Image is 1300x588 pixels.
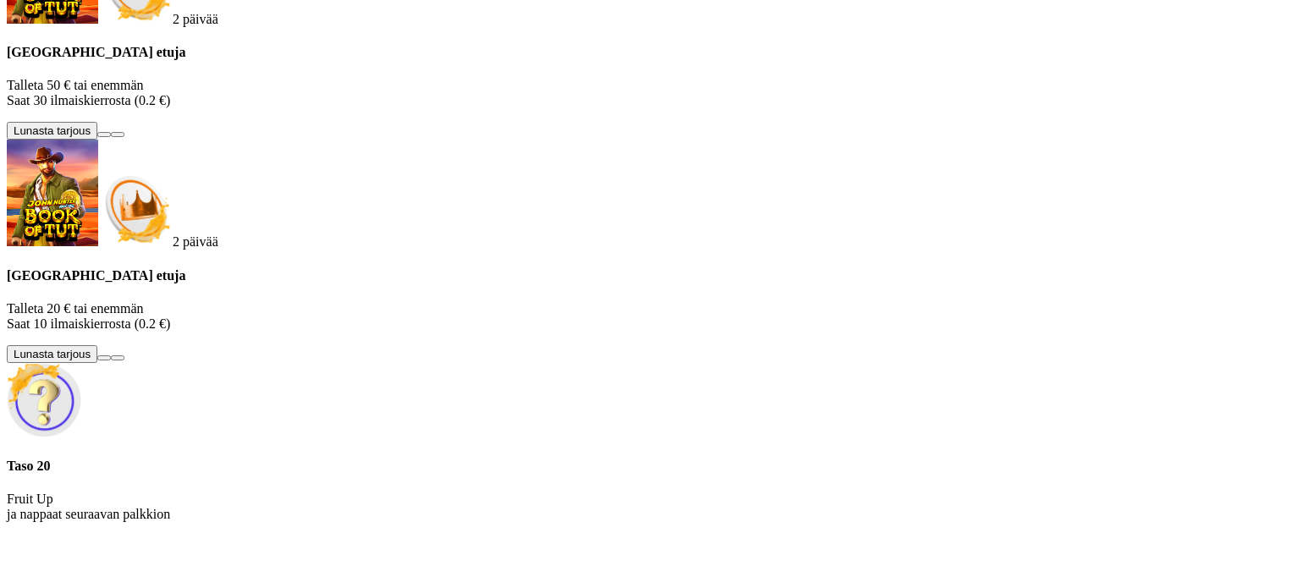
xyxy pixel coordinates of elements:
span: countdown [173,234,218,249]
img: John Hunter and the Book of Tut [7,140,98,246]
span: Lunasta tarjous [14,348,91,360]
button: info [111,355,124,360]
h4: [GEOGRAPHIC_DATA] etuja [7,45,1293,60]
span: countdown [173,12,218,26]
h4: Taso 20 [7,459,1293,474]
span: Lunasta tarjous [14,124,91,137]
button: Lunasta tarjous [7,122,97,140]
p: Fruit Up ja nappaat seuraavan palkkion [7,492,1293,522]
h4: [GEOGRAPHIC_DATA] etuja [7,268,1293,283]
p: Talleta 50 € tai enemmän Saat 30 ilmaiskierrosta (0.2 €) [7,78,1293,108]
p: Talleta 20 € tai enemmän Saat 10 ilmaiskierrosta (0.2 €) [7,301,1293,332]
button: Lunasta tarjous [7,345,97,363]
img: Deposit bonus icon [98,172,173,246]
img: Unlock reward icon [7,363,81,437]
button: info [111,132,124,137]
